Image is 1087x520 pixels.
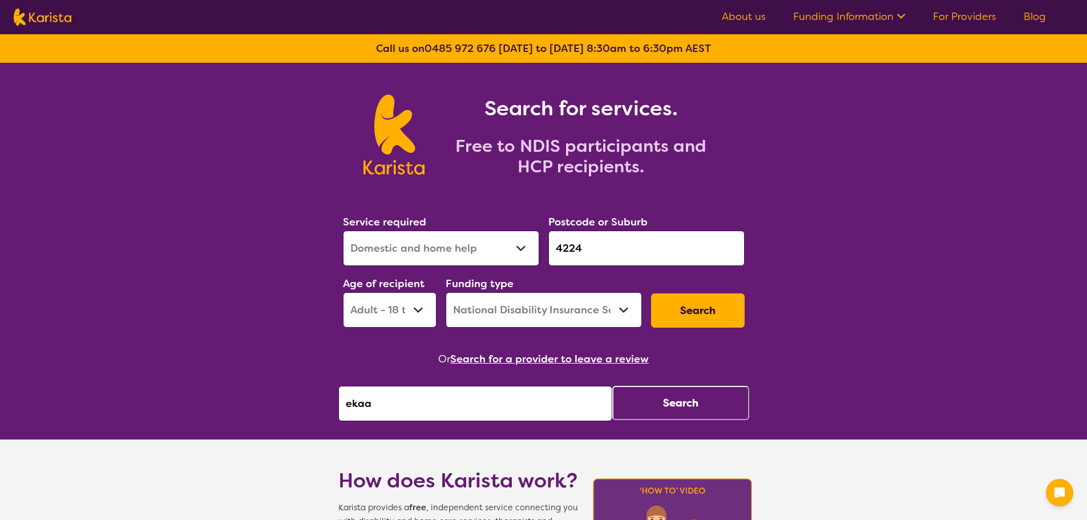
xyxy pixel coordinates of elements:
span: Or [438,350,450,368]
button: Search [612,386,749,420]
button: Search for a provider to leave a review [450,350,649,368]
a: Blog [1024,10,1046,23]
a: About us [722,10,766,23]
img: Karista logo [363,95,425,175]
a: Funding Information [793,10,906,23]
b: free [409,502,426,513]
input: Type provider name here [338,386,612,421]
label: Age of recipient [343,277,425,291]
label: Postcode or Suburb [548,215,648,229]
a: 0485 972 676 [425,42,496,55]
label: Service required [343,215,426,229]
h2: Free to NDIS participants and HCP recipients. [438,136,724,177]
a: For Providers [933,10,996,23]
img: Karista logo [14,9,71,26]
button: Search [651,293,745,328]
h1: How does Karista work? [338,467,578,494]
input: Type [548,231,745,266]
h1: Search for services. [438,95,724,122]
label: Funding type [446,277,514,291]
b: Call us on [DATE] to [DATE] 8:30am to 6:30pm AEST [376,42,711,55]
